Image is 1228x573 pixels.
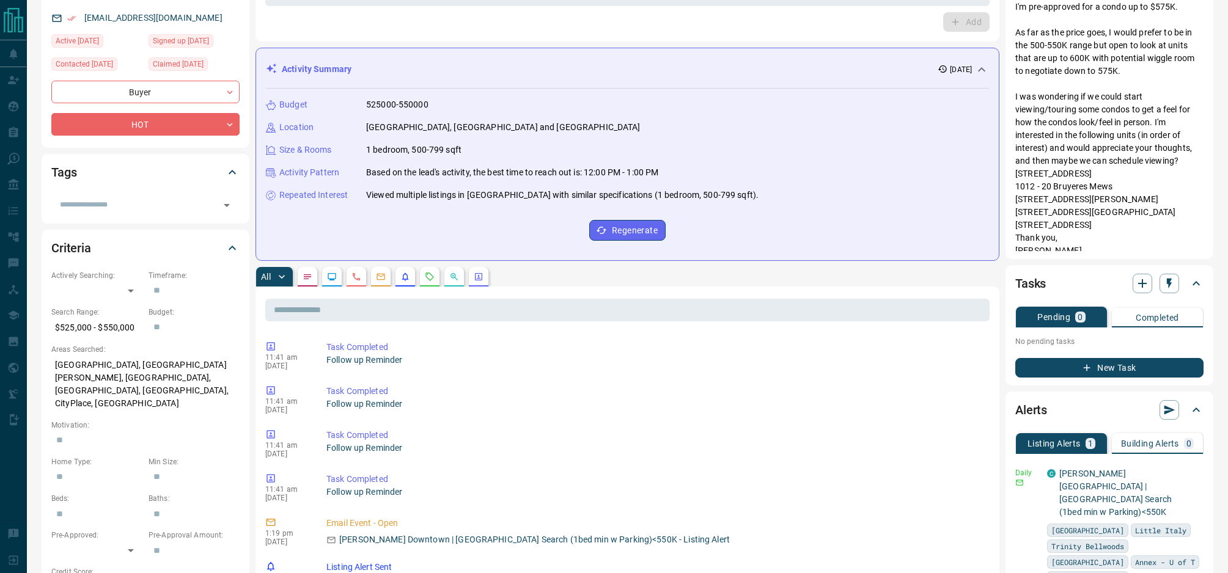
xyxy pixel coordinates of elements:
div: Tasks [1015,269,1204,298]
div: Criteria [51,233,240,263]
p: 11:41 am [265,397,308,406]
p: [DATE] [265,406,308,414]
p: [PERSON_NAME] Downtown | [GEOGRAPHIC_DATA] Search (1bed min w Parking)<550K - Listing Alert [339,533,730,546]
div: Mon Aug 11 2025 [51,57,142,75]
p: Follow up Reminder [326,442,985,454]
button: Regenerate [589,220,666,241]
h2: Criteria [51,238,91,258]
p: [GEOGRAPHIC_DATA], [GEOGRAPHIC_DATA] and [GEOGRAPHIC_DATA] [366,121,641,134]
p: 525000-550000 [366,98,428,111]
div: Alerts [1015,395,1204,425]
div: Sat Aug 09 2025 [51,34,142,51]
svg: Notes [303,272,312,282]
span: Signed up [DATE] [153,35,209,47]
p: 0 [1078,313,1083,321]
p: 1 [1088,439,1093,448]
p: Budget: [149,307,240,318]
svg: Emails [376,272,386,282]
p: Pre-Approval Amount: [149,530,240,541]
h2: Tags [51,162,76,182]
svg: Lead Browsing Activity [327,272,337,282]
div: Activity Summary[DATE] [266,58,989,81]
span: Annex - U of T [1135,556,1195,568]
p: Task Completed [326,429,985,442]
p: Email Event - Open [326,517,985,530]
p: Activity Pattern [279,166,339,179]
p: 11:41 am [265,441,308,450]
svg: Requests [425,272,435,282]
svg: Email [1015,478,1024,487]
p: 0 [1186,439,1191,448]
span: [GEOGRAPHIC_DATA] [1051,524,1124,536]
p: 1:19 pm [265,529,308,538]
p: Home Type: [51,456,142,467]
div: condos.ca [1047,469,1056,478]
span: Active [DATE] [56,35,99,47]
div: Tags [51,158,240,187]
p: Task Completed [326,385,985,398]
p: Viewed multiple listings in [GEOGRAPHIC_DATA] with similar specifications (1 bedroom, 500-799 sqft). [366,189,759,202]
p: Based on the lead's activity, the best time to reach out is: 12:00 PM - 1:00 PM [366,166,658,179]
h2: Alerts [1015,400,1047,420]
svg: Email Verified [67,14,76,23]
span: Little Italy [1135,524,1186,536]
p: Min Size: [149,456,240,467]
p: $525,000 - $550,000 [51,318,142,338]
p: [DATE] [265,538,308,546]
p: Daily [1015,467,1040,478]
p: 11:41 am [265,485,308,494]
p: Budget [279,98,307,111]
span: [GEOGRAPHIC_DATA] [1051,556,1124,568]
button: Open [218,197,235,214]
svg: Opportunities [449,272,459,282]
div: Buyer [51,81,240,103]
p: All [261,272,271,281]
p: Location [279,121,314,134]
p: Baths: [149,493,240,504]
a: [EMAIL_ADDRESS][DOMAIN_NAME] [84,13,222,23]
p: [DATE] [265,450,308,458]
p: Pending [1037,313,1070,321]
a: [PERSON_NAME][GEOGRAPHIC_DATA] | [GEOGRAPHIC_DATA] Search (1bed min w Parking)<550K [1059,469,1172,517]
span: Claimed [DATE] [153,58,204,70]
svg: Listing Alerts [400,272,410,282]
p: Building Alerts [1121,439,1179,448]
p: Repeated Interest [279,189,348,202]
span: Contacted [DATE] [56,58,113,70]
p: Beds: [51,493,142,504]
p: Search Range: [51,307,142,318]
p: Timeframe: [149,270,240,281]
span: Trinity Bellwoods [1051,540,1124,552]
p: Pre-Approved: [51,530,142,541]
p: Follow up Reminder [326,398,985,411]
p: [DATE] [265,494,308,502]
p: Task Completed [326,341,985,354]
p: Completed [1136,313,1179,322]
p: Task Completed [326,473,985,486]
p: Listing Alerts [1028,439,1081,448]
p: [GEOGRAPHIC_DATA], [GEOGRAPHIC_DATA][PERSON_NAME], [GEOGRAPHIC_DATA], [GEOGRAPHIC_DATA], [GEOGRAP... [51,355,240,414]
div: Tue Oct 20 2020 [149,34,240,51]
p: Follow up Reminder [326,486,985,498]
p: 1 bedroom, 500-799 sqft [366,144,461,156]
p: Size & Rooms [279,144,332,156]
p: Activity Summary [282,63,351,76]
button: New Task [1015,358,1204,378]
p: [DATE] [265,362,308,370]
p: Actively Searching: [51,270,142,281]
div: HOT [51,113,240,136]
div: Wed Oct 21 2020 [149,57,240,75]
p: Motivation: [51,420,240,431]
h2: Tasks [1015,274,1046,293]
p: 11:41 am [265,353,308,362]
svg: Agent Actions [474,272,483,282]
p: [DATE] [950,64,972,75]
p: Areas Searched: [51,344,240,355]
svg: Calls [351,272,361,282]
p: No pending tasks [1015,332,1204,351]
p: Follow up Reminder [326,354,985,367]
